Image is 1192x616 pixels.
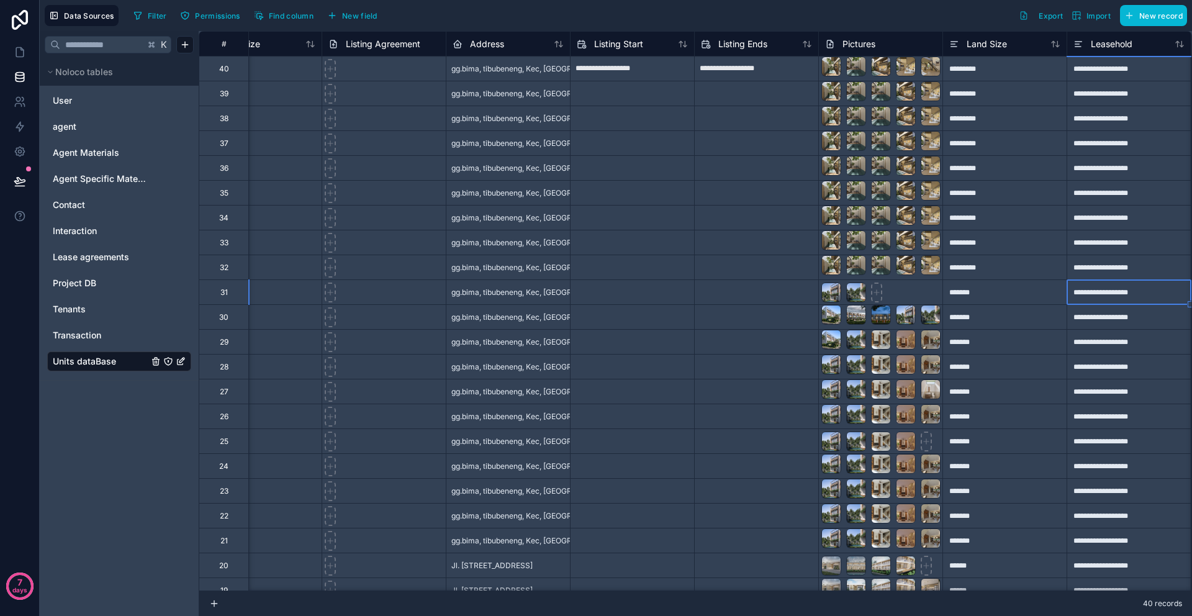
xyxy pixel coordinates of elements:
[451,437,805,446] span: gg.bima, tibubeneng, Kec, [GEOGRAPHIC_DATA], [GEOGRAPHIC_DATA], 80361, [GEOGRAPHIC_DATA]
[129,6,171,25] button: Filter
[451,337,805,347] span: gg.bima, tibubeneng, Kec, [GEOGRAPHIC_DATA], [GEOGRAPHIC_DATA], 80361, [GEOGRAPHIC_DATA]
[220,536,228,546] div: 21
[47,91,191,111] div: User
[47,195,191,215] div: Contact
[160,40,168,49] span: K
[451,288,805,297] span: gg.bima, tibubeneng, Kec, [GEOGRAPHIC_DATA], [GEOGRAPHIC_DATA], 80361, [GEOGRAPHIC_DATA]
[718,38,767,50] span: Listing Ends
[594,38,643,50] span: Listing Start
[53,303,86,315] span: Tenants
[1014,5,1067,26] button: Export
[451,114,805,124] span: gg.bima, tibubeneng, Kec, [GEOGRAPHIC_DATA], [GEOGRAPHIC_DATA], 80361, [GEOGRAPHIC_DATA]
[220,138,228,148] div: 37
[451,362,805,372] span: gg.bima, tibubeneng, Kec, [GEOGRAPHIC_DATA], [GEOGRAPHIC_DATA], 80361, [GEOGRAPHIC_DATA]
[451,188,805,198] span: gg.bima, tibubeneng, Kec, [GEOGRAPHIC_DATA], [GEOGRAPHIC_DATA], 80361, [GEOGRAPHIC_DATA]
[53,173,148,185] a: Agent Specific Materials
[1143,599,1182,609] span: 40 records
[220,163,228,173] div: 36
[53,355,148,368] a: Units dataBase
[220,263,228,273] div: 32
[148,11,167,20] span: Filter
[1067,5,1115,26] button: Import
[220,437,228,446] div: 25
[53,225,148,237] a: Interaction
[17,576,22,589] p: 7
[64,11,114,20] span: Data Sources
[219,561,228,571] div: 20
[451,238,805,248] span: gg.bima, tibubeneng, Kec, [GEOGRAPHIC_DATA], [GEOGRAPHIC_DATA], 80361, [GEOGRAPHIC_DATA]
[53,199,148,211] a: Contact
[53,94,148,107] a: User
[47,325,191,345] div: Transaction
[47,143,191,163] div: Agent Materials
[451,486,805,496] span: gg.bima, tibubeneng, Kec, [GEOGRAPHIC_DATA], [GEOGRAPHIC_DATA], 80361, [GEOGRAPHIC_DATA]
[53,120,76,133] span: agent
[47,273,191,293] div: Project DB
[451,64,805,74] span: gg.bima, tibubeneng, Kec, [GEOGRAPHIC_DATA], [GEOGRAPHIC_DATA], 80361, [GEOGRAPHIC_DATA]
[53,120,148,133] a: agent
[219,64,229,74] div: 40
[220,188,228,198] div: 35
[346,38,420,50] span: Listing Agreement
[220,89,228,99] div: 39
[220,238,228,248] div: 33
[219,312,228,322] div: 30
[53,251,129,263] span: Lease agreements
[470,38,504,50] span: Address
[220,337,228,347] div: 29
[451,536,805,546] span: gg.bima, tibubeneng, Kec, [GEOGRAPHIC_DATA], [GEOGRAPHIC_DATA], 80361, [GEOGRAPHIC_DATA]
[55,66,113,78] span: Noloco tables
[176,6,244,25] button: Permissions
[1120,5,1187,26] button: New record
[53,147,119,159] span: Agent Materials
[451,89,805,99] span: gg.bima, tibubeneng, Kec, [GEOGRAPHIC_DATA], [GEOGRAPHIC_DATA], 80361, [GEOGRAPHIC_DATA]
[45,63,186,81] button: Noloco tables
[250,6,318,25] button: Find column
[220,511,228,521] div: 22
[47,351,191,371] div: Units dataBase
[451,263,805,273] span: gg.bima, tibubeneng, Kec, [GEOGRAPHIC_DATA], [GEOGRAPHIC_DATA], 80361, [GEOGRAPHIC_DATA]
[220,586,228,596] div: 19
[220,412,228,422] div: 26
[12,581,27,599] p: days
[53,94,72,107] span: User
[342,11,377,20] span: New field
[47,247,191,267] div: Lease agreements
[451,561,533,571] span: Jl. [STREET_ADDRESS]
[220,362,228,372] div: 28
[209,39,239,48] div: #
[47,299,191,319] div: Tenants
[47,169,191,189] div: Agent Specific Materials
[219,213,228,223] div: 34
[1091,38,1132,50] span: Leasehold
[967,38,1007,50] span: Land Size
[53,199,85,211] span: Contact
[1086,11,1111,20] span: Import
[323,6,382,25] button: New field
[451,511,805,521] span: gg.bima, tibubeneng, Kec, [GEOGRAPHIC_DATA], [GEOGRAPHIC_DATA], 80361, [GEOGRAPHIC_DATA]
[53,329,148,342] a: Transaction
[47,117,191,137] div: agent
[451,412,805,422] span: gg.bima, tibubeneng, Kec, [GEOGRAPHIC_DATA], [GEOGRAPHIC_DATA], 80361, [GEOGRAPHIC_DATA]
[53,303,148,315] a: Tenants
[451,312,805,322] span: gg.bima, tibubeneng, Kec, [GEOGRAPHIC_DATA], [GEOGRAPHIC_DATA], 80361, [GEOGRAPHIC_DATA]
[220,387,228,397] div: 27
[269,11,314,20] span: Find column
[53,251,148,263] a: Lease agreements
[1139,11,1183,20] span: New record
[219,461,228,471] div: 24
[451,387,805,397] span: gg.bima, tibubeneng, Kec, [GEOGRAPHIC_DATA], [GEOGRAPHIC_DATA], 80361, [GEOGRAPHIC_DATA]
[451,461,805,471] span: gg.bima, tibubeneng, Kec, [GEOGRAPHIC_DATA], [GEOGRAPHIC_DATA], 80361, [GEOGRAPHIC_DATA]
[220,486,228,496] div: 23
[53,355,116,368] span: Units dataBase
[53,147,148,159] a: Agent Materials
[45,5,119,26] button: Data Sources
[451,586,533,596] span: Jl. [STREET_ADDRESS]
[176,6,249,25] a: Permissions
[451,213,805,223] span: gg.bima, tibubeneng, Kec, [GEOGRAPHIC_DATA], [GEOGRAPHIC_DATA], 80361, [GEOGRAPHIC_DATA]
[47,221,191,241] div: Interaction
[451,163,805,173] span: gg.bima, tibubeneng, Kec, [GEOGRAPHIC_DATA], [GEOGRAPHIC_DATA], 80361, [GEOGRAPHIC_DATA]
[53,277,148,289] a: Project DB
[451,138,805,148] span: gg.bima, tibubeneng, Kec, [GEOGRAPHIC_DATA], [GEOGRAPHIC_DATA], 80361, [GEOGRAPHIC_DATA]
[220,114,228,124] div: 38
